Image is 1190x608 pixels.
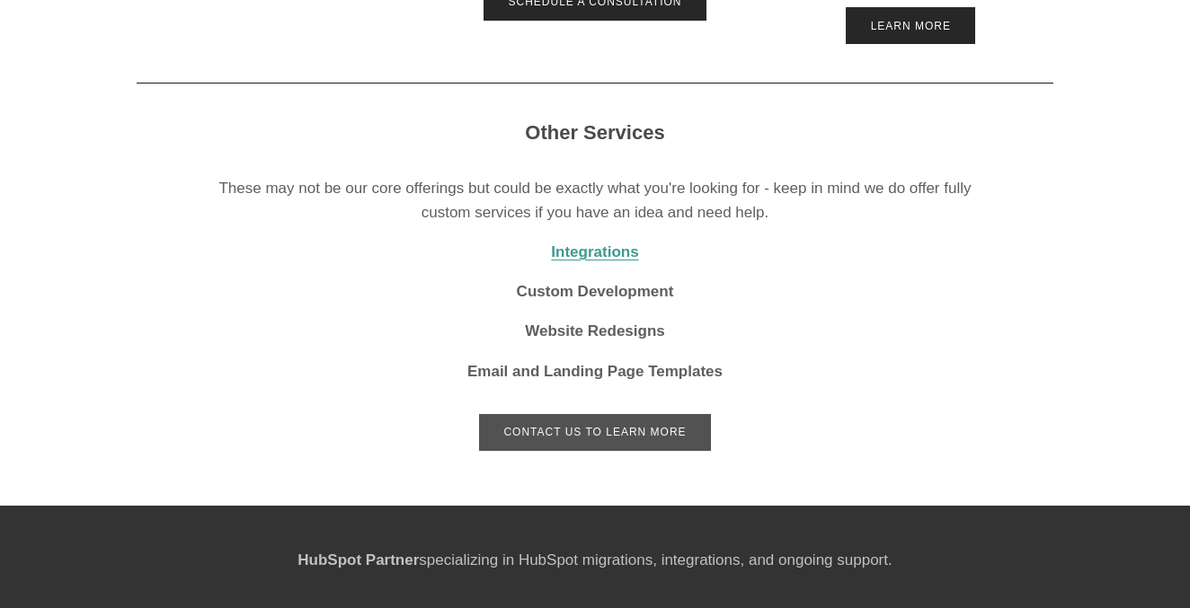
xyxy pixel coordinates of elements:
[846,7,975,44] a: Learn More
[297,551,419,568] strong: HubSpot Partner
[479,414,711,451] a: Contact Us to Learn More
[525,322,665,339] strong: Website Redesigns
[216,121,974,145] h2: Other Services
[551,243,638,260] a: Integrations
[216,176,974,225] p: These may not be our core offerings but could be exactly what you're looking for - keep in mind w...
[137,548,1053,572] p: specializing in HubSpot migrations, integrations, and ongoing support.
[517,283,674,300] strong: Custom Development
[467,363,723,380] strong: Email and Landing Page Templates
